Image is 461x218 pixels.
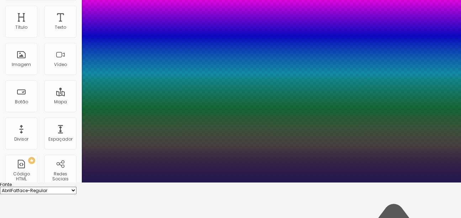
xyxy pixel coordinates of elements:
div: Mapa [54,99,67,104]
div: Redes Sociais [46,171,74,182]
div: Título [15,25,27,30]
div: Código HTML [7,171,35,182]
div: Espaçador [48,137,73,142]
div: Divisor [14,137,28,142]
div: Botão [15,99,28,104]
div: Texto [55,25,66,30]
div: Vídeo [54,62,67,67]
div: Imagem [12,62,31,67]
